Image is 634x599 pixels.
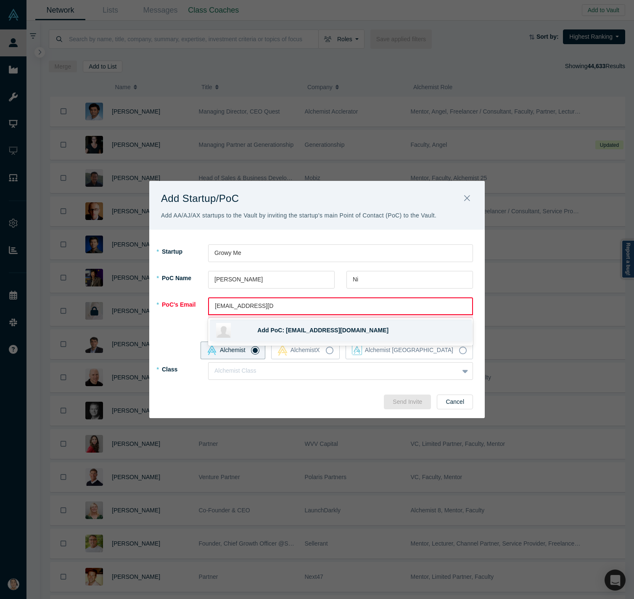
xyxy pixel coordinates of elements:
[207,345,246,355] div: Alchemist
[437,395,473,409] button: Cancel
[384,395,431,409] button: Send Invite
[277,345,288,356] img: alchemistx Vault Logo
[207,345,217,355] img: alchemist Vault Logo
[277,345,320,356] div: AlchemistX
[352,345,453,355] div: Alchemist [GEOGRAPHIC_DATA]
[161,362,208,377] label: Class
[161,210,436,221] p: Add AA/AJ/AX startups to the Vault by inviting the startup's main Point of Contact (PoC) to the V...
[216,323,231,338] img: new PoC
[161,244,208,259] label: Startup
[161,297,208,330] label: PoC's Email
[257,327,388,334] span: Add PoC: [EMAIL_ADDRESS][DOMAIN_NAME]
[161,190,451,221] h1: Add Startup/PoC
[161,271,208,286] label: PoC Name
[352,345,362,355] img: alchemist_aj Vault Logo
[458,190,476,208] button: Close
